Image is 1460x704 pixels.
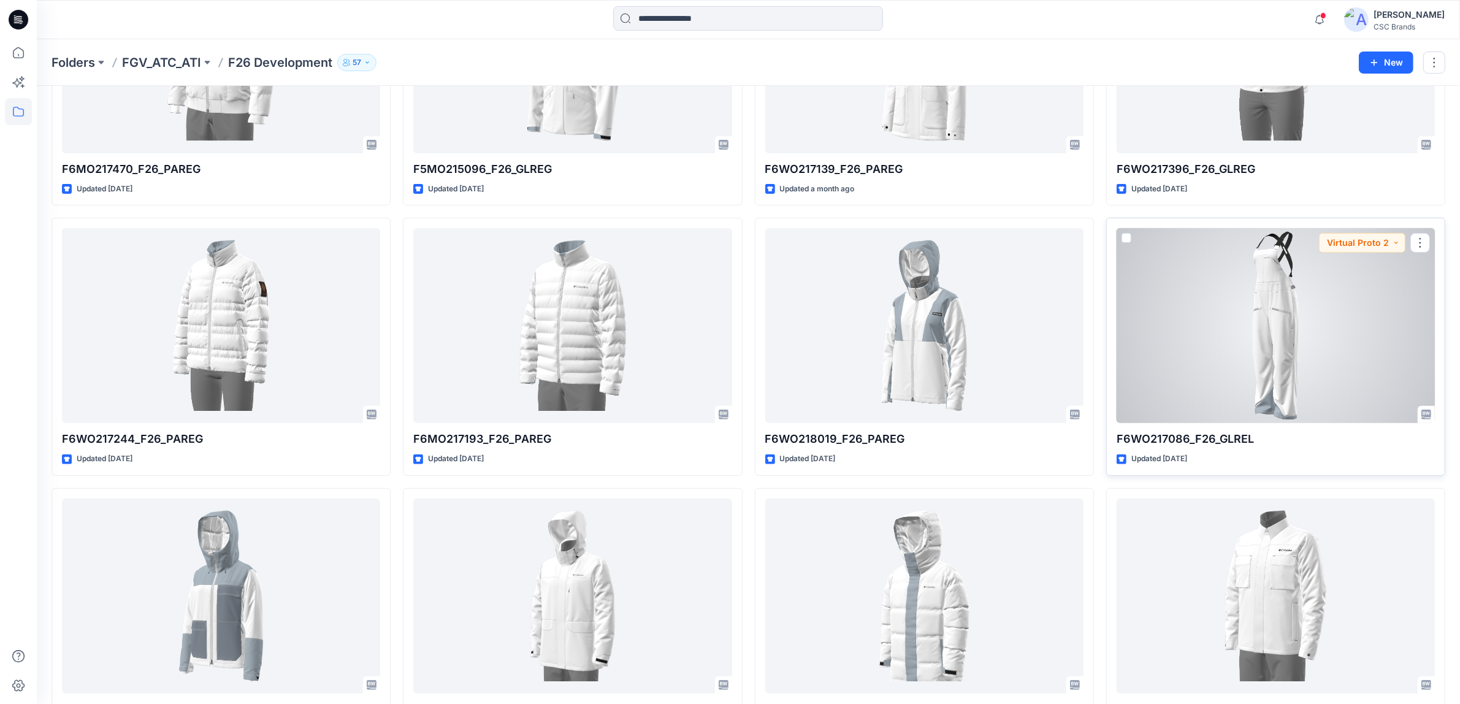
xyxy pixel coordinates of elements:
p: Updated [DATE] [77,453,132,465]
a: F6YO217288_F26_YTREG [765,499,1084,694]
p: F6WO217139_F26_PAREG [765,161,1084,178]
p: F6MO217470_F26_PAREG [62,161,380,178]
p: F6WO217244_F26_PAREG [62,430,380,448]
button: New [1359,52,1413,74]
p: 57 [353,56,361,69]
p: Updated [DATE] [780,453,836,465]
a: FGV_ATC_ATI [122,54,201,71]
a: F6MO217471_F26_GLREG [1117,499,1435,694]
div: [PERSON_NAME] [1374,7,1445,22]
a: Folders [52,54,95,71]
p: Updated [DATE] [428,453,484,465]
p: Updated [DATE] [1131,183,1187,196]
p: F6WO217086_F26_GLREL [1117,430,1435,448]
img: avatar [1344,7,1369,32]
a: F6WO218019_F26_PAREG [765,228,1084,423]
a: F6MO217193_F26_PAREG [413,228,732,423]
a: F6WO217121_F26_GLREL [62,499,380,694]
a: F6MO217442_F26_GLREG [413,499,732,694]
p: Updated [DATE] [77,183,132,196]
p: F6WO218019_F26_PAREG [765,430,1084,448]
p: F6WO217396_F26_GLREG [1117,161,1435,178]
p: F26 Development [228,54,332,71]
button: 57 [337,54,376,71]
p: F6MO217193_F26_PAREG [413,430,732,448]
a: F6WO217244_F26_PAREG [62,228,380,423]
p: Updated [DATE] [428,183,484,196]
div: CSC Brands [1374,22,1445,31]
p: Updated [DATE] [1131,453,1187,465]
p: F5MO215096_F26_GLREG [413,161,732,178]
a: F6WO217086_F26_GLREL [1117,228,1435,423]
p: Updated a month ago [780,183,855,196]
